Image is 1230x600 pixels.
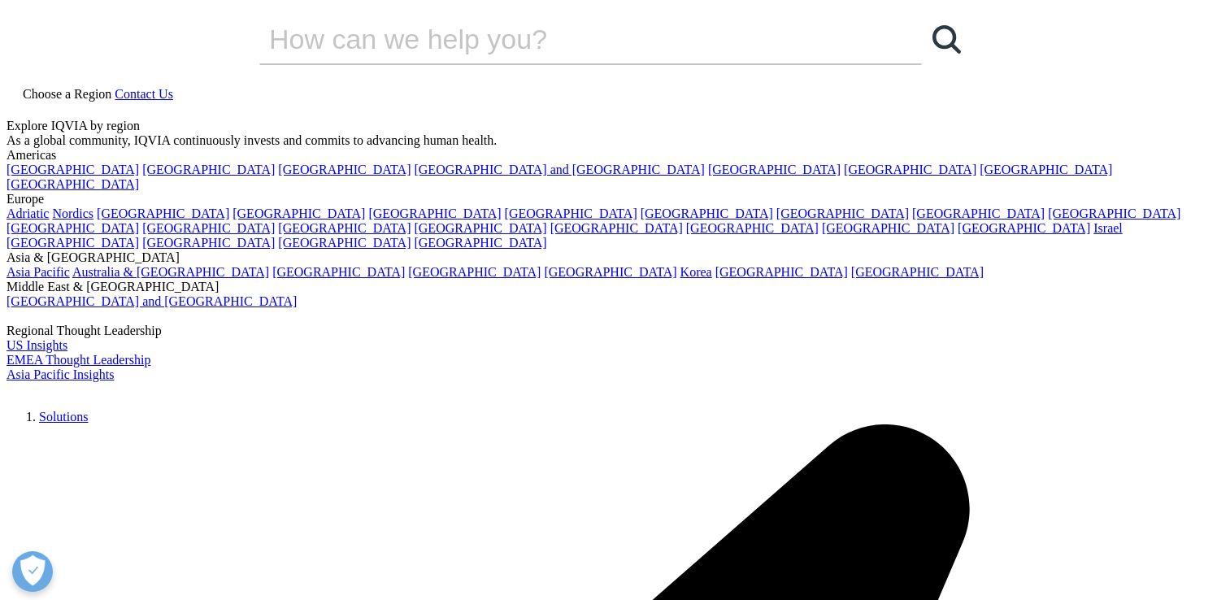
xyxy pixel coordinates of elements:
[641,207,773,220] a: [GEOGRAPHIC_DATA]
[39,410,88,424] a: Solutions
[259,15,876,63] input: Buscar
[7,133,1223,148] div: As a global community, IQVIA continuously invests and commits to advancing human health.
[715,265,848,279] a: [GEOGRAPHIC_DATA]
[7,119,1223,133] div: Explore IQVIA by region
[414,163,704,176] a: [GEOGRAPHIC_DATA] and [GEOGRAPHIC_DATA]
[7,324,1223,338] div: Regional Thought Leadership
[7,236,139,250] a: [GEOGRAPHIC_DATA]
[7,221,139,235] a: [GEOGRAPHIC_DATA]
[278,236,411,250] a: [GEOGRAPHIC_DATA]
[550,221,683,235] a: [GEOGRAPHIC_DATA]
[932,25,961,54] svg: Search
[7,177,139,191] a: [GEOGRAPHIC_DATA]
[7,265,70,279] a: Asia Pacific
[52,207,93,220] a: Nordics
[272,265,405,279] a: [GEOGRAPHIC_DATA]
[7,294,297,308] a: [GEOGRAPHIC_DATA] and [GEOGRAPHIC_DATA]
[851,265,984,279] a: [GEOGRAPHIC_DATA]
[414,221,546,235] a: [GEOGRAPHIC_DATA]
[408,265,541,279] a: [GEOGRAPHIC_DATA]
[708,163,841,176] a: [GEOGRAPHIC_DATA]
[7,250,1223,265] div: Asia & [GEOGRAPHIC_DATA]
[97,207,229,220] a: [GEOGRAPHIC_DATA]
[278,163,411,176] a: [GEOGRAPHIC_DATA]
[1093,221,1123,235] a: Israel
[233,207,365,220] a: [GEOGRAPHIC_DATA]
[7,207,49,220] a: Adriatic
[7,353,150,367] a: EMEA Thought Leadership
[7,163,139,176] a: [GEOGRAPHIC_DATA]
[142,163,275,176] a: [GEOGRAPHIC_DATA]
[958,221,1090,235] a: [GEOGRAPHIC_DATA]
[922,15,971,63] a: Buscar
[776,207,909,220] a: [GEOGRAPHIC_DATA]
[822,221,954,235] a: [GEOGRAPHIC_DATA]
[686,221,819,235] a: [GEOGRAPHIC_DATA]
[72,265,269,279] a: Australia & [GEOGRAPHIC_DATA]
[7,192,1223,207] div: Europe
[912,207,1045,220] a: [GEOGRAPHIC_DATA]
[142,221,275,235] a: [GEOGRAPHIC_DATA]
[844,163,976,176] a: [GEOGRAPHIC_DATA]
[980,163,1112,176] a: [GEOGRAPHIC_DATA]
[7,280,1223,294] div: Middle East & [GEOGRAPHIC_DATA]
[7,367,114,381] a: Asia Pacific Insights
[544,265,676,279] a: [GEOGRAPHIC_DATA]
[414,236,546,250] a: [GEOGRAPHIC_DATA]
[7,148,1223,163] div: Americas
[680,265,712,279] a: Korea
[142,236,275,250] a: [GEOGRAPHIC_DATA]
[7,338,67,352] a: US Insights
[278,221,411,235] a: [GEOGRAPHIC_DATA]
[23,87,111,101] span: Choose a Region
[115,87,173,101] a: Contact Us
[1048,207,1180,220] a: [GEOGRAPHIC_DATA]
[505,207,637,220] a: [GEOGRAPHIC_DATA]
[368,207,501,220] a: [GEOGRAPHIC_DATA]
[12,551,53,592] button: Abrir preferencias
